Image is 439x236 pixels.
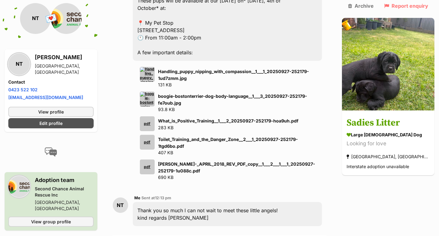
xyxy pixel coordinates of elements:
[8,79,94,85] h4: Contact
[347,153,430,161] div: [GEOGRAPHIC_DATA], [GEOGRAPHIC_DATA]
[384,3,428,9] a: Report enquiry
[140,116,155,131] div: pdf
[342,112,434,176] a: Sadies Litter large [DEMOGRAPHIC_DATA] Dog Looking for love [GEOGRAPHIC_DATA], [GEOGRAPHIC_DATA] ...
[348,3,374,9] a: Archive
[35,176,94,184] h3: Adoption team
[140,67,155,82] img: Handling_puppy_nipping_with_compassion__1___1_20250927-252179-1ud7zmm.jpg
[158,150,173,155] span: 407 KB
[8,87,38,92] a: 0423 522 102
[347,132,430,138] div: large [DEMOGRAPHIC_DATA] Dog
[8,95,83,100] a: [EMAIL_ADDRESS][DOMAIN_NAME]
[140,159,155,174] div: pdf
[140,135,155,150] div: pdf
[20,3,51,34] div: NT
[140,92,155,106] img: boogie-bostonterrier-dog-body-language__1___3_20250927-252179-fe7oub.jpg
[347,116,430,130] h3: Sadies Litter
[158,137,298,148] strong: Toilet_Training_and_the_Danger_Zone__2___1_20250927-252179-1tgd6bo.pdf
[8,107,94,117] a: View profile
[8,217,94,227] a: View group profile
[342,18,434,110] img: Sadies Litter
[137,159,155,180] a: pdf
[134,196,140,200] span: Me
[347,140,430,148] div: Looking for love
[8,176,30,197] img: Second Chance Animal Rescue Inc profile pic
[155,196,171,200] span: 12:13 pm
[133,202,322,226] div: Thank you so much l can not wait to meet these little angels! kind regards [PERSON_NAME]
[35,63,94,75] div: [GEOGRAPHIC_DATA], [GEOGRAPHIC_DATA]
[8,53,30,75] div: NT
[31,218,71,225] span: View group profile
[158,175,173,180] span: 690 KB
[158,107,175,112] span: 93.8 KB
[38,109,64,115] span: View profile
[158,125,173,130] span: 283 KB
[137,116,155,131] a: pdf
[35,53,94,62] h3: [PERSON_NAME]
[158,69,309,81] strong: Handling_puppy_nipping_with_compassion__1___1_20250927-252179-1ud7zmm.jpg
[158,93,307,105] strong: boogie-bostonterrier-dog-body-language__1___3_20250927-252179-fe7oub.jpg
[44,12,58,25] span: 💌
[347,164,409,169] span: Interstate adoption unavailable
[8,118,94,128] a: Edit profile
[141,196,171,200] span: Sent at
[51,3,82,34] img: Second Chance Animal Rescue Inc profile pic
[113,197,128,213] div: NT
[158,82,172,87] span: 131 KB
[35,199,94,212] div: [GEOGRAPHIC_DATA], [GEOGRAPHIC_DATA]
[137,135,155,156] a: pdf
[39,120,63,126] span: Edit profile
[158,161,315,173] strong: [PERSON_NAME]-_APRIL_2018_REV_PDF_copy__1___2___1___1_20250927-252179-1u088c.pdf
[35,186,94,198] div: Second Chance Animal Rescue Inc
[158,118,299,123] strong: What_is_Positive_Training__1___2_20250927-252179-hoa9uh.pdf
[45,147,57,157] img: conversation-icon-4a6f8262b818ee0b60e3300018af0b2d0b884aa5de6e9bcb8d3d4eeb1a70a7c4.svg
